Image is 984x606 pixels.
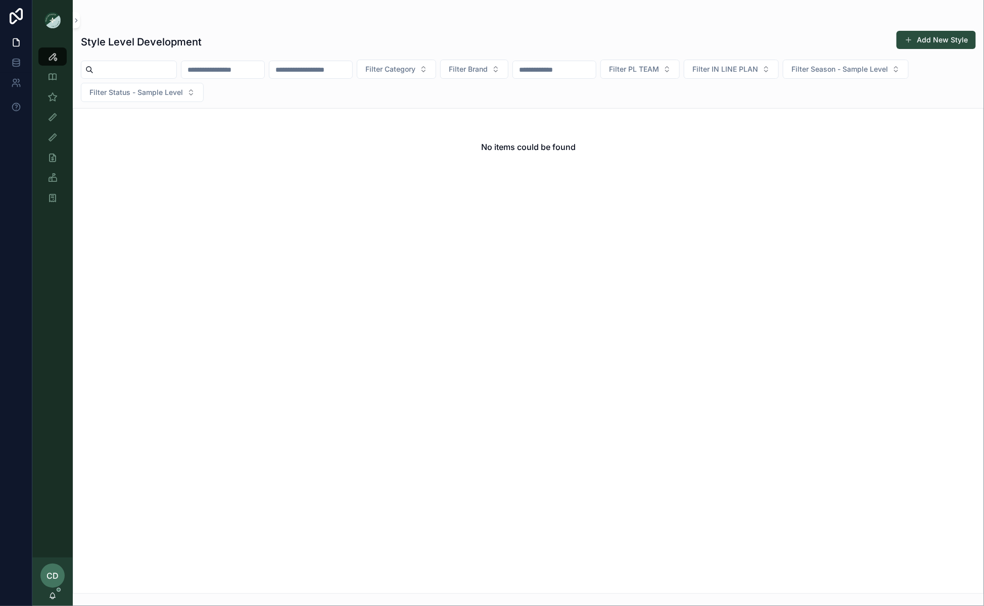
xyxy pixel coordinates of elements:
[440,60,508,79] button: Select Button
[365,64,415,74] span: Filter Category
[609,64,659,74] span: Filter PL TEAM
[481,141,576,153] h2: No items could be found
[46,570,59,582] span: CD
[32,40,73,220] div: scrollable content
[692,64,758,74] span: Filter IN LINE PLAN
[81,83,204,102] button: Select Button
[783,60,909,79] button: Select Button
[357,60,436,79] button: Select Button
[897,31,976,49] button: Add New Style
[44,12,61,28] img: App logo
[600,60,680,79] button: Select Button
[89,87,183,97] span: Filter Status - Sample Level
[449,64,488,74] span: Filter Brand
[81,35,202,49] h1: Style Level Development
[684,60,779,79] button: Select Button
[791,64,888,74] span: Filter Season - Sample Level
